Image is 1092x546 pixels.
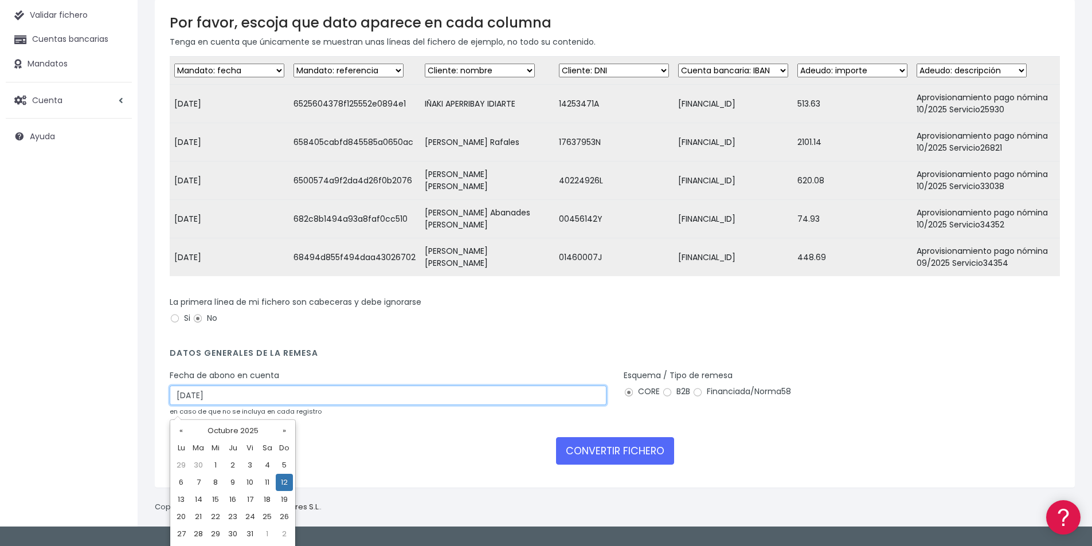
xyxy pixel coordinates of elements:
[556,437,674,465] button: CONVERTIR FICHERO
[259,474,276,491] td: 11
[259,525,276,543] td: 1
[420,162,554,200] td: [PERSON_NAME] [PERSON_NAME]
[692,386,791,398] label: Financiada/Norma58
[554,85,674,123] td: 14253471A
[6,88,132,112] a: Cuenta
[190,491,207,508] td: 14
[170,370,279,382] label: Fecha de abono en cuenta
[259,508,276,525] td: 25
[276,439,293,457] th: Do
[241,525,259,543] td: 31
[170,85,289,123] td: [DATE]
[624,386,660,398] label: CORE
[170,238,289,277] td: [DATE]
[190,422,276,439] th: Octubre 2025
[912,162,1060,200] td: Aprovisionamiento pago nómina 10/2025 Servicio33038
[420,200,554,238] td: [PERSON_NAME] Abanades [PERSON_NAME]
[32,94,62,105] span: Cuenta
[224,457,241,474] td: 2
[207,491,224,508] td: 15
[912,123,1060,162] td: Aprovisionamiento pago nómina 10/2025 Servicio26821
[420,238,554,277] td: [PERSON_NAME] [PERSON_NAME]
[276,508,293,525] td: 26
[259,439,276,457] th: Sa
[554,200,674,238] td: 00456142Y
[624,370,733,382] label: Esquema / Tipo de remesa
[170,200,289,238] td: [DATE]
[6,124,132,148] a: Ayuda
[289,162,420,200] td: 6500574a9f2da4d26f0b2076
[173,457,190,474] td: 29
[6,52,132,76] a: Mandatos
[207,508,224,525] td: 22
[224,474,241,491] td: 9
[674,162,793,200] td: [FINANCIAL_ID]
[241,457,259,474] td: 3
[241,474,259,491] td: 10
[289,85,420,123] td: 6525604378f125552e0894e1
[793,123,912,162] td: 2101.14
[6,3,132,28] a: Validar fichero
[170,348,1060,364] h4: Datos generales de la remesa
[155,501,322,513] p: Copyright © 2025 .
[190,525,207,543] td: 28
[190,474,207,491] td: 7
[241,439,259,457] th: Vi
[554,238,674,277] td: 01460007J
[170,407,322,416] small: en caso de que no se incluya en cada registro
[662,386,690,398] label: B2B
[170,36,1060,48] p: Tenga en cuenta que únicamente se muestran unas líneas del fichero de ejemplo, no todo su contenido.
[173,491,190,508] td: 13
[6,28,132,52] a: Cuentas bancarias
[420,123,554,162] td: [PERSON_NAME] Rafales
[224,508,241,525] td: 23
[289,123,420,162] td: 658405cabfd845585a0650ac
[170,296,421,308] label: La primera línea de mi fichero son cabeceras y debe ignorarse
[276,525,293,543] td: 2
[674,238,793,277] td: [FINANCIAL_ID]
[173,474,190,491] td: 6
[193,312,217,324] label: No
[170,123,289,162] td: [DATE]
[207,474,224,491] td: 8
[173,439,190,457] th: Lu
[793,162,912,200] td: 620.08
[30,131,55,142] span: Ayuda
[554,123,674,162] td: 17637953N
[190,457,207,474] td: 30
[420,85,554,123] td: IÑAKI APERRIBAY IDIARTE
[224,491,241,508] td: 16
[207,525,224,543] td: 29
[224,439,241,457] th: Ju
[276,491,293,508] td: 19
[173,422,190,439] th: «
[276,474,293,491] td: 12
[259,491,276,508] td: 18
[912,200,1060,238] td: Aprovisionamiento pago nómina 10/2025 Servicio34352
[276,422,293,439] th: »
[207,457,224,474] td: 1
[190,439,207,457] th: Ma
[276,457,293,474] td: 5
[289,200,420,238] td: 682c8b1494a93a8faf0cc510
[173,525,190,543] td: 27
[190,508,207,525] td: 21
[674,123,793,162] td: [FINANCIAL_ID]
[224,525,241,543] td: 30
[241,491,259,508] td: 17
[170,14,1060,31] h3: Por favor, escoja que dato aparece en cada columna
[173,508,190,525] td: 20
[241,508,259,525] td: 24
[793,85,912,123] td: 513.63
[207,439,224,457] th: Mi
[793,238,912,277] td: 448.69
[912,85,1060,123] td: Aprovisionamiento pago nómina 10/2025 Servicio25930
[289,238,420,277] td: 68494d855f494daa43026702
[170,162,289,200] td: [DATE]
[674,200,793,238] td: [FINANCIAL_ID]
[170,312,190,324] label: Si
[793,200,912,238] td: 74.93
[259,457,276,474] td: 4
[912,238,1060,277] td: Aprovisionamiento pago nómina 09/2025 Servicio34354
[674,85,793,123] td: [FINANCIAL_ID]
